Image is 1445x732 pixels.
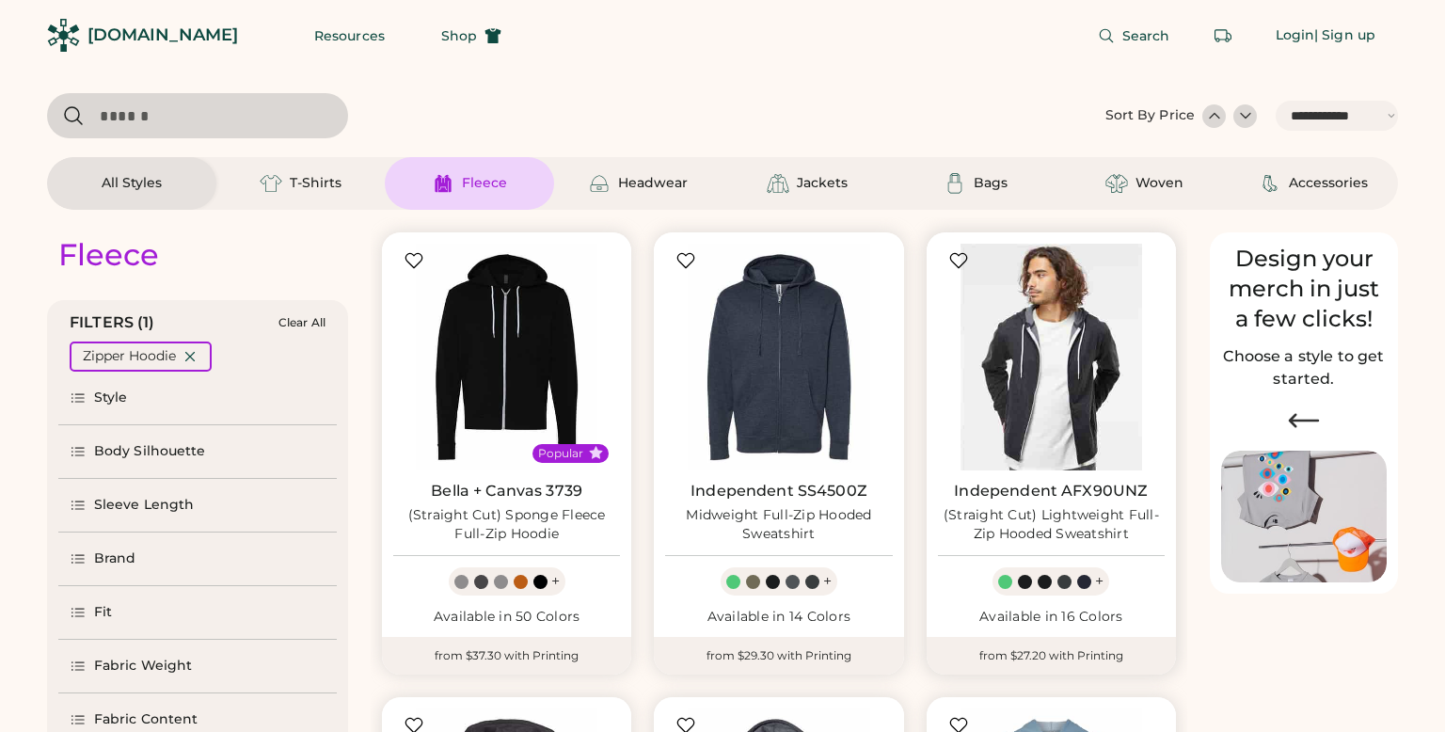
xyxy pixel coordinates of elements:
div: from $29.30 with Printing [654,637,903,675]
div: Available in 14 Colors [665,608,892,627]
div: Accessories [1289,174,1368,193]
div: (Straight Cut) Lightweight Full-Zip Hooded Sweatshirt [938,506,1165,544]
div: Bags [974,174,1008,193]
div: All Styles [102,174,162,193]
h2: Choose a style to get started. [1221,345,1387,390]
div: T-Shirts [290,174,341,193]
button: Shop [419,17,524,55]
a: Independent AFX90UNZ [954,482,1148,501]
div: | Sign up [1314,26,1375,45]
div: + [1095,571,1104,592]
div: FILTERS (1) [70,311,155,334]
div: Midweight Full-Zip Hooded Sweatshirt [665,506,892,544]
img: T-Shirts Icon [260,172,282,195]
button: Search [1075,17,1193,55]
div: Style [94,389,128,407]
a: Independent SS4500Z [691,482,867,501]
img: BELLA + CANVAS 3739 (Straight Cut) Sponge Fleece Full-Zip Hoodie [393,244,620,470]
button: Resources [292,17,407,55]
div: Sleeve Length [94,496,194,515]
div: (Straight Cut) Sponge Fleece Full-Zip Hoodie [393,506,620,544]
a: Bella + Canvas 3739 [431,482,582,501]
img: Bags Icon [944,172,966,195]
div: from $27.20 with Printing [927,637,1176,675]
img: Fleece Icon [432,172,454,195]
img: Rendered Logo - Screens [47,19,80,52]
button: Popular Style [589,446,603,460]
img: Jackets Icon [767,172,789,195]
img: Accessories Icon [1259,172,1281,195]
div: Jackets [797,174,848,193]
span: Shop [441,29,477,42]
div: Headwear [618,174,688,193]
div: Fleece [58,236,159,274]
div: Fabric Weight [94,657,192,676]
img: Woven Icon [1105,172,1128,195]
div: Sort By Price [1105,106,1195,125]
div: Fit [94,603,112,622]
div: [DOMAIN_NAME] [87,24,238,47]
div: Clear All [278,316,326,329]
img: Independent Trading Co. SS4500Z Midweight Full-Zip Hooded Sweatshirt [665,244,892,470]
div: Brand [94,549,136,568]
img: Independent Trading Co. AFX90UNZ (Straight Cut) Lightweight Full-Zip Hooded Sweatshirt [938,244,1165,470]
div: Zipper Hoodie [83,347,176,366]
div: from $37.30 with Printing [382,637,631,675]
span: Search [1122,29,1170,42]
div: Woven [1135,174,1183,193]
div: Popular [538,446,583,461]
img: Image of Lisa Congdon Eye Print on T-Shirt and Hat [1221,451,1387,583]
div: Fleece [462,174,507,193]
img: Headwear Icon [588,172,611,195]
div: Fabric Content [94,710,198,729]
button: Retrieve an order [1204,17,1242,55]
div: Login [1276,26,1315,45]
div: Available in 16 Colors [938,608,1165,627]
div: Design your merch in just a few clicks! [1221,244,1387,334]
div: Available in 50 Colors [393,608,620,627]
div: + [823,571,832,592]
div: + [551,571,560,592]
div: Body Silhouette [94,442,206,461]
